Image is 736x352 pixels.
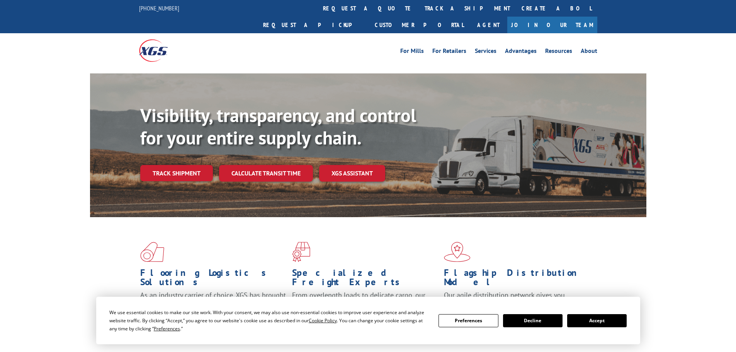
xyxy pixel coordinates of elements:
[309,317,337,324] span: Cookie Policy
[469,17,507,33] a: Agent
[257,17,369,33] a: Request a pickup
[292,268,438,291] h1: Specialized Freight Experts
[503,314,563,327] button: Decline
[292,242,310,262] img: xgs-icon-focused-on-flooring-red
[140,242,164,262] img: xgs-icon-total-supply-chain-intelligence-red
[475,48,496,56] a: Services
[140,291,286,318] span: As an industry carrier of choice, XGS has brought innovation and dedication to flooring logistics...
[400,48,424,56] a: For Mills
[109,308,429,333] div: We use essential cookies to make our site work. With your consent, we may also use non-essential ...
[96,297,640,344] div: Cookie Consent Prompt
[507,17,597,33] a: Join Our Team
[140,103,416,150] b: Visibility, transparency, and control for your entire supply chain.
[139,4,179,12] a: [PHONE_NUMBER]
[444,291,586,309] span: Our agile distribution network gives you nationwide inventory management on demand.
[219,165,313,182] a: Calculate transit time
[545,48,572,56] a: Resources
[505,48,537,56] a: Advantages
[154,325,180,332] span: Preferences
[369,17,469,33] a: Customer Portal
[581,48,597,56] a: About
[319,165,385,182] a: XGS ASSISTANT
[439,314,498,327] button: Preferences
[432,48,466,56] a: For Retailers
[567,314,627,327] button: Accept
[292,291,438,325] p: From overlength loads to delicate cargo, our experienced staff knows the best way to move your fr...
[444,242,471,262] img: xgs-icon-flagship-distribution-model-red
[444,268,590,291] h1: Flagship Distribution Model
[140,165,213,181] a: Track shipment
[140,268,286,291] h1: Flooring Logistics Solutions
